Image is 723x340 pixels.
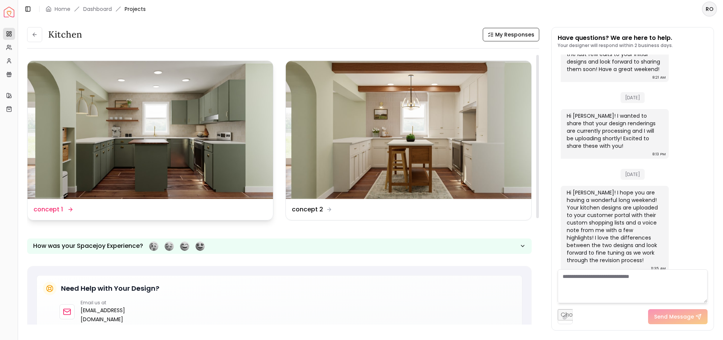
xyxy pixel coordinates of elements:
[567,189,661,264] div: Hi [PERSON_NAME]! I hope you are having a wonderful long weekend! Your kitchen designs are upload...
[286,61,531,199] img: concept 2
[621,92,645,103] span: [DATE]
[125,5,146,13] span: Projects
[702,2,717,17] button: RO
[46,5,146,13] nav: breadcrumb
[48,29,82,41] h3: Kitchen
[567,112,661,150] div: Hi [PERSON_NAME]! I wanted to share that your design renderings are currently processing and I wi...
[621,169,645,180] span: [DATE]
[27,238,532,254] button: How was your Spacejoy Experience?Feeling terribleFeeling badFeeling goodFeeling awesome
[61,283,159,294] h5: Need Help with Your Design?
[483,28,539,41] button: My Responses
[55,5,70,13] a: Home
[83,5,112,13] a: Dashboard
[34,205,63,214] dd: concept 1
[27,61,273,220] a: concept 1concept 1
[33,241,143,250] p: How was your Spacejoy Experience?
[558,33,673,42] p: Have questions? We are here to help.
[4,7,14,17] img: Spacejoy Logo
[285,61,532,220] a: concept 2concept 2
[558,42,673,49] p: Your designer will respond within 2 business days.
[495,31,534,38] span: My Responses
[81,306,165,324] a: [EMAIL_ADDRESS][DOMAIN_NAME]
[27,61,273,199] img: concept 1
[81,300,165,306] p: Email us at
[703,2,716,16] span: RO
[292,205,323,214] dd: concept 2
[652,150,666,158] div: 8:13 PM
[651,265,666,272] div: 11:35 AM
[4,7,14,17] a: Spacejoy
[652,74,666,81] div: 8:21 AM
